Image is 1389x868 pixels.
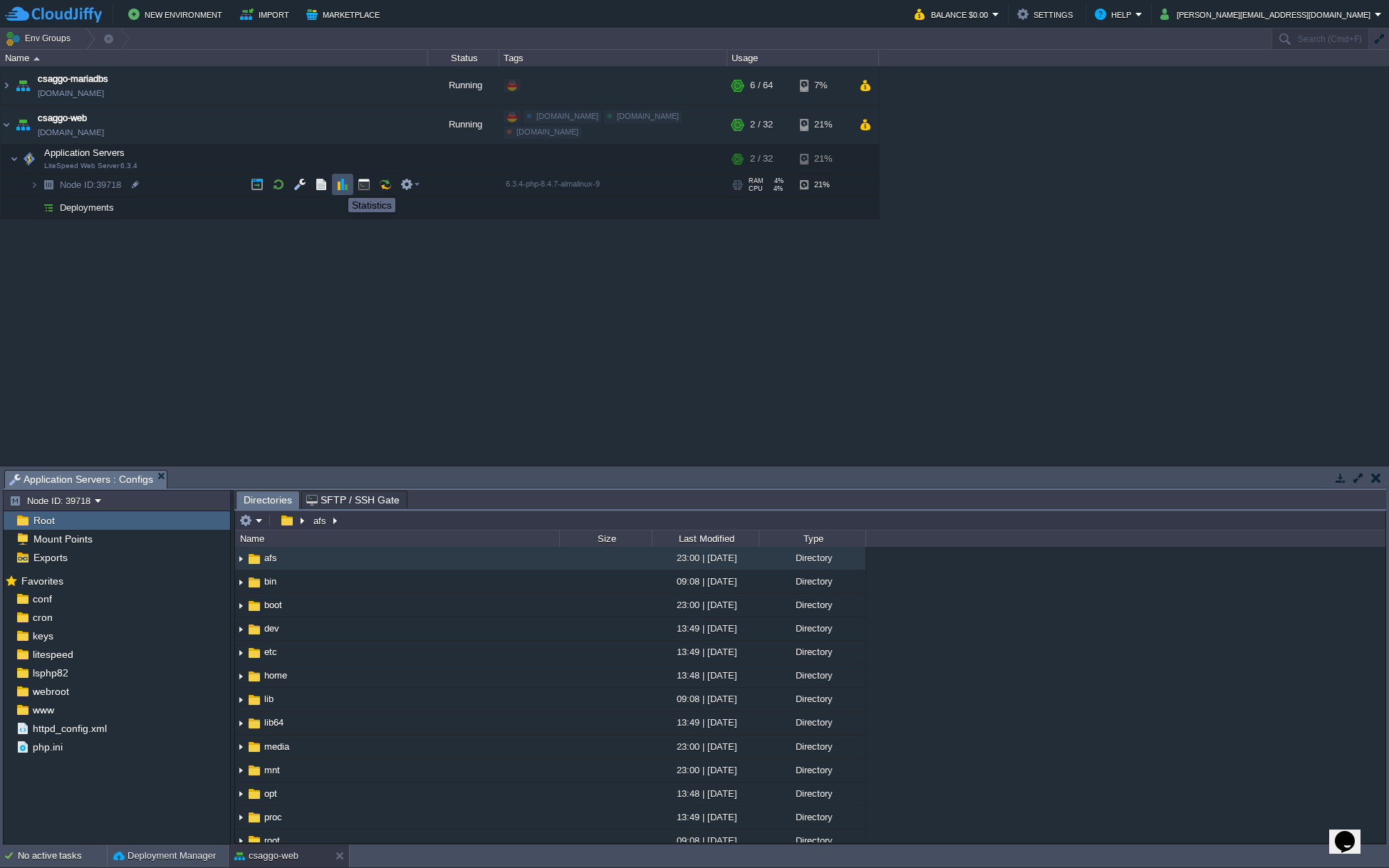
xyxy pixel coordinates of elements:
span: 4% [769,177,784,184]
a: lsphp82 [30,666,71,679]
span: [DOMAIN_NAME] [38,86,104,100]
img: AMDAwAAAACH5BAEAAAAALAAAAAABAAEAAAICRAEAOw== [235,713,246,735]
img: AMDAwAAAACH5BAEAAAAALAAAAAABAAEAAAICRAEAOw== [30,197,38,219]
a: Node ID:39718 [58,179,123,191]
img: AMDAwAAAACH5BAEAAAAALAAAAAABAAEAAAICRAEAOw== [246,763,262,778]
div: 13:48 | [DATE] [652,664,759,686]
div: 7% [800,66,846,105]
img: AMDAwAAAACH5BAEAAAAALAAAAAABAAEAAAICRAEAOw== [38,197,58,219]
img: AMDAwAAAACH5BAEAAAAALAAAAAABAAEAAAICRAEAOw== [235,689,246,711]
a: Favorites [19,575,66,587]
div: Directory [759,688,865,710]
div: 13:49 | [DATE] [652,806,759,828]
img: AMDAwAAAACH5BAEAAAAALAAAAAABAAEAAAICRAEAOw== [1,66,12,105]
img: AMDAwAAAACH5BAEAAAAALAAAAAABAAEAAAICRAEAOw== [246,810,262,825]
a: opt [262,788,279,800]
div: Statistics [352,199,392,211]
img: AMDAwAAAACH5BAEAAAAALAAAAAABAAEAAAICRAEAOw== [30,174,38,196]
div: Directory [759,736,865,758]
img: AMDAwAAAACH5BAEAAAAALAAAAAABAAEAAAICRAEAOw== [235,830,246,852]
a: home [262,669,289,681]
span: dev [262,622,281,634]
div: Directory [759,806,865,828]
span: Directories [244,491,292,509]
span: webroot [30,685,71,698]
img: AMDAwAAAACH5BAEAAAAALAAAAAABAAEAAAICRAEAOw== [235,548,246,570]
a: conf [30,592,54,605]
img: AMDAwAAAACH5BAEAAAAALAAAAAABAAEAAAICRAEAOw== [246,575,262,590]
img: AMDAwAAAACH5BAEAAAAALAAAAAABAAEAAAICRAEAOw== [19,145,39,173]
div: Directory [759,594,865,616]
span: SFTP / SSH Gate [306,491,400,508]
a: Exports [31,551,70,564]
span: keys [30,629,56,642]
span: media [262,741,291,753]
img: AMDAwAAAACH5BAEAAAAALAAAAAABAAEAAAICRAEAOw== [235,783,246,805]
span: [DOMAIN_NAME] [516,127,578,136]
img: AMDAwAAAACH5BAEAAAAALAAAAAABAAEAAAICRAEAOw== [33,57,40,61]
img: AMDAwAAAACH5BAEAAAAALAAAAAABAAEAAAICRAEAOw== [246,739,262,755]
button: afs [311,514,330,527]
span: RAM [749,177,764,184]
a: csaggo-web [38,111,87,125]
div: 23:00 | [DATE] [652,759,759,781]
a: litespeed [30,648,76,661]
img: AMDAwAAAACH5BAEAAAAALAAAAAABAAEAAAICRAEAOw== [246,669,262,684]
div: 21% [800,174,846,196]
button: [PERSON_NAME][EMAIL_ADDRESS][DOMAIN_NAME] [1160,6,1375,23]
button: Env Groups [5,28,76,48]
img: AMDAwAAAACH5BAEAAAAALAAAAAABAAEAAAICRAEAOw== [235,642,246,664]
button: Settings [1017,6,1077,23]
div: 13:48 | [DATE] [652,783,759,805]
span: 6.3.4-php-8.4.7-almalinux-9 [506,179,600,188]
img: AMDAwAAAACH5BAEAAAAALAAAAAABAAEAAAICRAEAOw== [235,571,246,593]
div: 13:49 | [DATE] [652,641,759,663]
a: Root [31,514,57,527]
div: Running [428,66,499,105]
button: Marketplace [306,6,384,23]
div: Tags [500,50,727,66]
div: Running [428,105,499,144]
img: AMDAwAAAACH5BAEAAAAALAAAAAABAAEAAAICRAEAOw== [235,665,246,687]
img: AMDAwAAAACH5BAEAAAAALAAAAAABAAEAAAICRAEAOw== [1,105,12,144]
span: Favorites [19,575,66,587]
div: Directory [759,617,865,639]
a: Deployments [58,202,116,214]
img: AMDAwAAAACH5BAEAAAAALAAAAAABAAEAAAICRAEAOw== [235,736,246,758]
div: Directory [759,570,865,592]
button: Help [1095,6,1135,23]
a: httpd_config.xml [30,722,109,735]
a: proc [262,811,284,823]
div: 09:08 | [DATE] [652,830,759,852]
img: AMDAwAAAACH5BAEAAAAALAAAAAABAAEAAAICRAEAOw== [246,692,262,708]
a: www [30,704,56,716]
span: [DOMAIN_NAME] [617,112,679,120]
span: 39718 [58,179,123,191]
a: cron [30,611,55,624]
a: csaggo-mariadbs [38,72,108,86]
a: php.ini [30,741,65,753]
button: New Environment [128,6,227,23]
a: Mount Points [31,533,95,545]
img: AMDAwAAAACH5BAEAAAAALAAAAAABAAEAAAICRAEAOw== [246,786,262,802]
span: 4% [769,185,783,192]
img: AMDAwAAAACH5BAEAAAAALAAAAAABAAEAAAICRAEAOw== [235,760,246,782]
a: afs [262,552,279,564]
a: mnt [262,764,282,776]
div: Name [1,50,427,66]
div: Type [760,530,865,547]
img: AMDAwAAAACH5BAEAAAAALAAAAAABAAEAAAICRAEAOw== [246,716,262,731]
div: 2 / 32 [750,145,773,173]
img: AMDAwAAAACH5BAEAAAAALAAAAAABAAEAAAICRAEAOw== [235,618,246,640]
